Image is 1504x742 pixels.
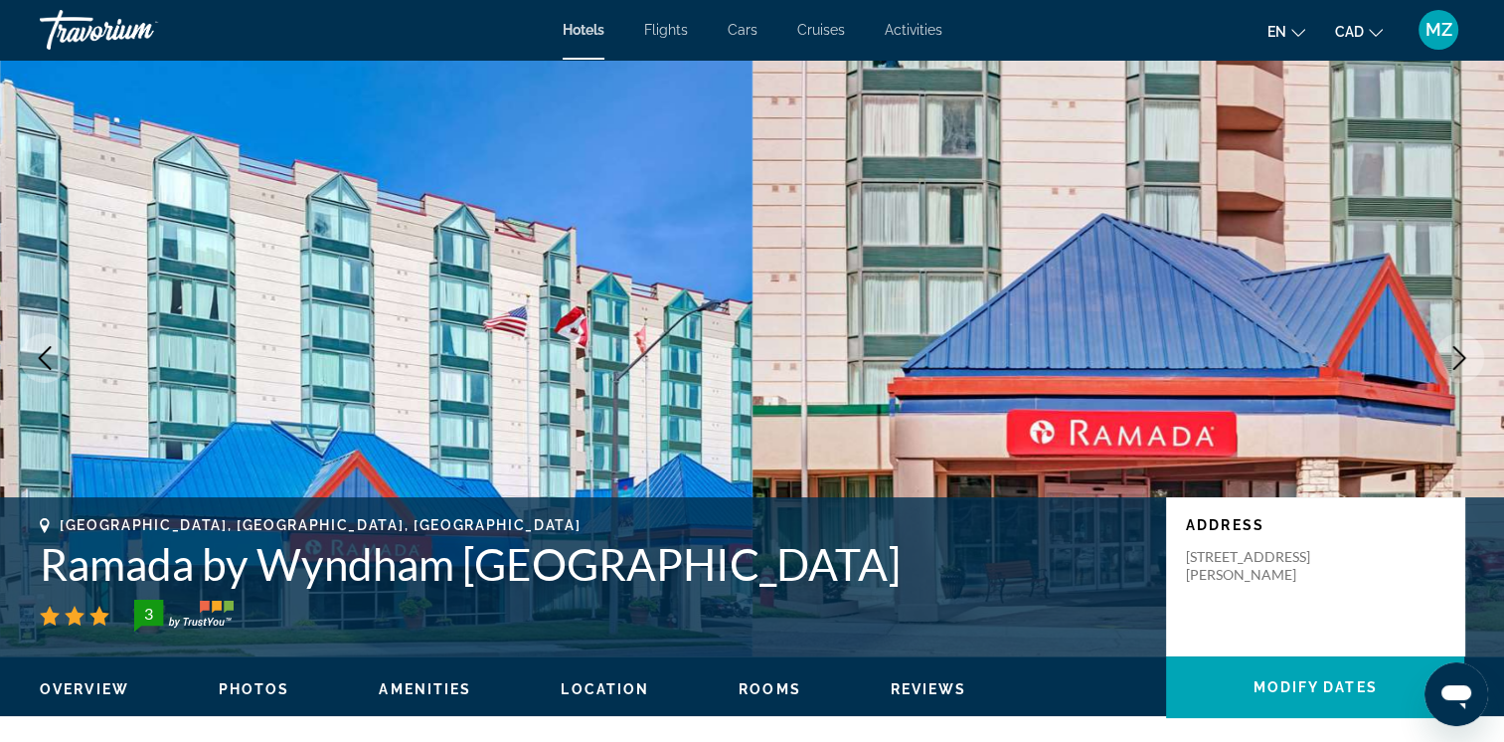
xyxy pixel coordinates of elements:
button: Next image [1434,333,1484,383]
button: Amenities [379,680,471,698]
a: Travorium [40,4,239,56]
a: Cruises [797,22,845,38]
a: Hotels [563,22,604,38]
button: Change currency [1335,17,1383,46]
span: Reviews [891,681,967,697]
span: MZ [1425,20,1452,40]
button: Overview [40,680,129,698]
button: User Menu [1413,9,1464,51]
button: Previous image [20,333,70,383]
span: en [1267,24,1286,40]
h1: Ramada by Wyndham [GEOGRAPHIC_DATA] [40,538,1146,590]
span: Overview [40,681,129,697]
button: Reviews [891,680,967,698]
button: Photos [219,680,290,698]
span: Location [561,681,649,697]
span: Rooms [739,681,801,697]
span: Amenities [379,681,471,697]
span: CAD [1335,24,1364,40]
span: [GEOGRAPHIC_DATA], [GEOGRAPHIC_DATA], [GEOGRAPHIC_DATA] [60,517,581,533]
p: Address [1186,517,1444,533]
iframe: Button to launch messaging window [1424,662,1488,726]
span: Modify Dates [1253,679,1377,695]
button: Rooms [739,680,801,698]
button: Change language [1267,17,1305,46]
p: [STREET_ADDRESS][PERSON_NAME] [1186,548,1345,584]
img: TrustYou guest rating badge [134,600,234,632]
button: Modify Dates [1166,656,1464,718]
div: 3 [128,602,168,626]
a: Flights [644,22,688,38]
span: Photos [219,681,290,697]
button: Location [561,680,649,698]
a: Activities [885,22,942,38]
a: Cars [728,22,757,38]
